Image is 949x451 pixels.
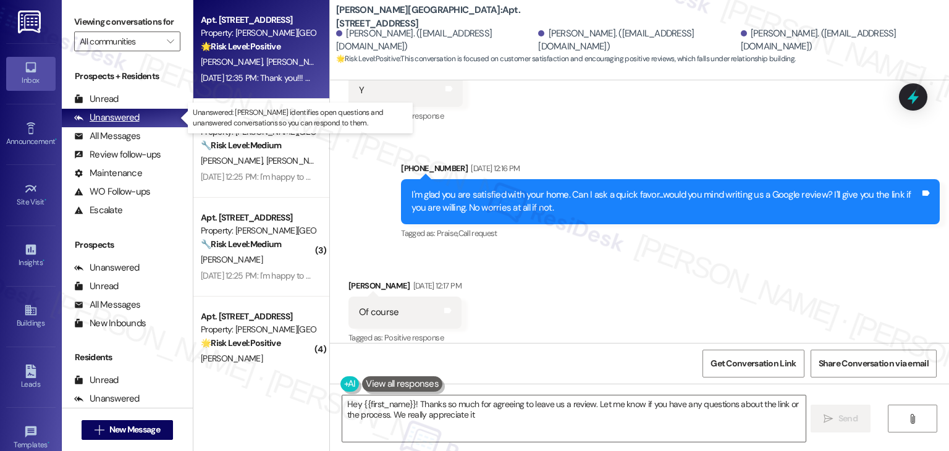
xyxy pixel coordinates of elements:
span: [PERSON_NAME] [201,254,263,265]
strong: 🔧 Risk Level: Medium [201,140,281,151]
span: Share Conversation via email [819,357,929,370]
div: I'm glad you are satisfied with your home. Can I ask a quick favor...would you mind writing us a ... [411,188,920,215]
a: Insights • [6,239,56,272]
div: Unanswered [74,261,140,274]
div: [DATE] 12:25 PM: I'm happy to hear that the issues have been resolved! If I may ask, has [PERSON_... [201,270,731,281]
div: Of course [359,306,399,319]
a: Inbox [6,57,56,90]
div: [DATE] 12:35 PM: Thank you!!! Here's a quick link [URL][DOMAIN_NAME]. Please let me know once you... [201,72,672,83]
a: Buildings [6,300,56,333]
b: [PERSON_NAME][GEOGRAPHIC_DATA]: Apt. [STREET_ADDRESS] [336,4,583,30]
span: • [48,439,49,447]
span: : This conversation is focused on customer satisfaction and encouraging positive reviews, which f... [336,53,796,65]
span: [PERSON_NAME] [201,155,266,166]
input: All communities [80,32,161,51]
span: Call request [458,228,497,238]
strong: 🌟 Risk Level: Positive [336,54,400,64]
div: Prospects + Residents [62,70,193,83]
strong: 🔧 Risk Level: Medium [201,238,281,250]
div: All Messages [74,130,140,143]
div: Apt. [STREET_ADDRESS] [201,211,315,224]
div: Residents [62,351,193,364]
div: Unanswered [74,111,140,124]
a: Site Visit • [6,179,56,212]
span: Get Conversation Link [711,357,796,370]
label: Viewing conversations for [74,12,180,32]
div: [PERSON_NAME]. ([EMAIL_ADDRESS][DOMAIN_NAME]) [741,27,940,54]
span: Positive response [384,332,444,343]
div: Apt. [STREET_ADDRESS] [201,14,315,27]
button: Share Conversation via email [811,350,937,377]
div: Escalate [74,204,122,217]
span: Positive response [384,111,444,121]
div: Unread [74,374,119,387]
img: ResiDesk Logo [18,11,43,33]
div: Tagged as: [348,329,462,347]
div: Apt. [STREET_ADDRESS] [201,310,315,323]
a: Leads [6,361,56,394]
span: [PERSON_NAME] [201,353,263,364]
strong: 🌟 Risk Level: Positive [201,337,280,348]
div: [PERSON_NAME] [348,279,462,297]
span: Praise , [437,228,458,238]
button: New Message [82,420,173,440]
div: [PERSON_NAME]. ([EMAIL_ADDRESS][DOMAIN_NAME]) [336,27,535,54]
span: [PERSON_NAME] [266,155,328,166]
i:  [95,425,104,435]
div: [DATE] 12:16 PM [468,162,520,175]
i:  [167,36,174,46]
button: Send [811,405,871,432]
strong: 🌟 Risk Level: Positive [201,41,280,52]
div: Property: [PERSON_NAME][GEOGRAPHIC_DATA] [201,323,315,336]
div: [DATE] 12:17 PM [410,279,462,292]
div: Y [359,84,364,97]
div: New Inbounds [74,317,146,330]
div: Tagged as: [401,224,940,242]
div: [PHONE_NUMBER] [401,162,940,179]
div: All Messages [74,298,140,311]
div: Review follow-ups [74,148,161,161]
div: Unanswered [74,392,140,405]
div: Unread [74,280,119,293]
div: Prospects [62,238,193,251]
button: Get Conversation Link [702,350,804,377]
div: Property: [PERSON_NAME][GEOGRAPHIC_DATA] [201,27,315,40]
div: [PERSON_NAME]. ([EMAIL_ADDRESS][DOMAIN_NAME]) [538,27,737,54]
span: New Message [109,423,160,436]
span: [PERSON_NAME] [201,56,266,67]
div: Unread [74,93,119,106]
i:  [824,414,833,424]
span: • [44,196,46,204]
span: [PERSON_NAME] [266,56,332,67]
div: Property: [PERSON_NAME][GEOGRAPHIC_DATA] [201,224,315,237]
div: [DATE] 12:25 PM: I'm happy to hear that the issues have been resolved! If I may ask, has [PERSON_... [201,171,731,182]
p: Unanswered: [PERSON_NAME] identifies open questions and unanswered conversations so you can respo... [193,107,408,129]
span: • [55,135,57,144]
textarea: Hey {{first_name}}! Thanks so much for agreeing to leave us a review. Let me know if you have any... [342,395,805,442]
div: WO Follow-ups [74,185,150,198]
div: Maintenance [74,167,142,180]
span: Send [838,412,858,425]
i:  [908,414,917,424]
span: • [43,256,44,265]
